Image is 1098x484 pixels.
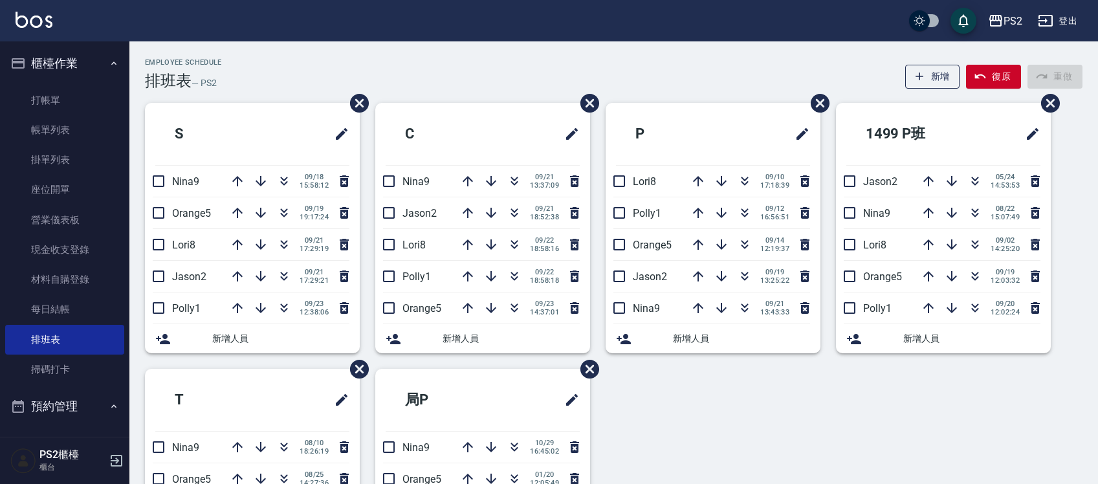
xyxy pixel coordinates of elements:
[326,384,349,415] span: 修改班表的標題
[530,447,559,456] span: 16:45:02
[863,207,890,219] span: Nina9
[633,302,660,314] span: Nina9
[991,181,1020,190] span: 14:53:53
[556,118,580,149] span: 修改班表的標題
[530,470,559,479] span: 01/20
[556,384,580,415] span: 修改班表的標題
[530,439,559,447] span: 10/29
[616,111,725,157] h2: P
[991,213,1020,221] span: 15:07:49
[192,76,217,90] h6: — PS2
[172,270,206,283] span: Jason2
[760,276,789,285] span: 13:25:22
[863,270,902,283] span: Orange5
[863,302,892,314] span: Polly1
[905,65,960,89] button: 新增
[300,181,329,190] span: 15:58:12
[172,207,211,219] span: Orange5
[1031,84,1062,122] span: 刪除班表
[340,350,371,388] span: 刪除班表
[991,268,1020,276] span: 09/19
[39,448,105,461] h5: PS2櫃檯
[402,441,430,454] span: Nina9
[530,300,559,308] span: 09/23
[760,300,789,308] span: 09/21
[633,175,656,188] span: Lori8
[991,276,1020,285] span: 12:03:32
[760,268,789,276] span: 09/19
[846,111,981,157] h2: 1499 P班
[300,447,329,456] span: 18:26:19
[530,181,559,190] span: 13:37:09
[863,175,897,188] span: Jason2
[1017,118,1040,149] span: 修改班表的標題
[16,12,52,28] img: Logo
[39,461,105,473] p: 櫃台
[991,236,1020,245] span: 09/02
[5,355,124,384] a: 掃碼打卡
[172,441,199,454] span: Nina9
[5,115,124,145] a: 帳單列表
[983,8,1027,34] button: PS2
[300,245,329,253] span: 17:29:19
[145,58,222,67] h2: Employee Schedule
[673,332,810,346] span: 新增人員
[340,84,371,122] span: 刪除班表
[606,324,820,353] div: 新增人員
[760,204,789,213] span: 09/12
[760,245,789,253] span: 12:19:37
[530,245,559,253] span: 18:58:16
[633,270,667,283] span: Jason2
[760,213,789,221] span: 16:56:51
[760,236,789,245] span: 09/14
[155,111,265,157] h2: S
[5,265,124,294] a: 材料自購登錄
[760,173,789,181] span: 09/10
[402,239,426,251] span: Lori8
[402,270,431,283] span: Polly1
[300,276,329,285] span: 17:29:21
[145,324,360,353] div: 新增人員
[5,85,124,115] a: 打帳單
[300,439,329,447] span: 08/10
[375,324,590,353] div: 新增人員
[760,308,789,316] span: 13:43:33
[530,173,559,181] span: 09/21
[5,145,124,175] a: 掛單列表
[5,294,124,324] a: 每日結帳
[386,111,495,157] h2: C
[300,300,329,308] span: 09/23
[5,390,124,423] button: 預約管理
[5,205,124,235] a: 營業儀表板
[300,213,329,221] span: 19:17:24
[571,84,601,122] span: 刪除班表
[5,235,124,265] a: 現金收支登錄
[5,175,124,204] a: 座位開單
[5,47,124,80] button: 櫃檯作業
[530,308,559,316] span: 14:37:01
[571,350,601,388] span: 刪除班表
[530,236,559,245] span: 09/22
[5,428,124,458] a: 預約管理
[300,268,329,276] span: 09/21
[991,300,1020,308] span: 09/20
[530,204,559,213] span: 09/21
[155,377,265,423] h2: T
[836,324,1051,353] div: 新增人員
[300,470,329,479] span: 08/25
[1033,9,1082,33] button: 登出
[5,325,124,355] a: 排班表
[903,332,1040,346] span: 新增人員
[633,207,661,219] span: Polly1
[172,175,199,188] span: Nina9
[402,302,441,314] span: Orange5
[530,213,559,221] span: 18:52:38
[402,175,430,188] span: Nina9
[530,276,559,285] span: 18:58:18
[760,181,789,190] span: 17:18:39
[172,239,195,251] span: Lori8
[386,377,502,423] h2: 局P
[787,118,810,149] span: 修改班表的標題
[10,448,36,474] img: Person
[991,173,1020,181] span: 05/24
